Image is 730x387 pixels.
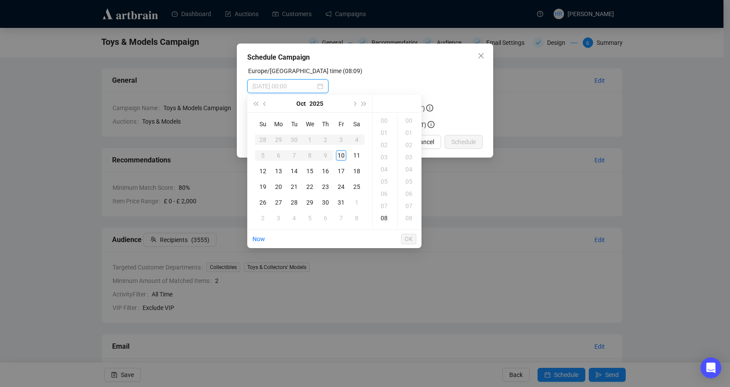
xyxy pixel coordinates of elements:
div: 9 [320,150,331,161]
div: 07 [399,200,420,212]
td: 2025-11-02 [255,210,271,226]
td: 2025-09-30 [286,132,302,148]
td: 2025-10-09 [318,148,333,163]
div: 05 [399,175,420,188]
td: 2025-11-01 [349,195,365,210]
td: 2025-10-18 [349,163,365,179]
div: 02 [399,139,420,151]
div: 7 [336,213,346,223]
td: 2025-10-01 [302,132,318,148]
td: 2025-10-08 [302,148,318,163]
div: 7 [289,150,299,161]
div: 8 [305,150,315,161]
div: 28 [258,135,268,145]
div: 10 [336,150,346,161]
div: 11 [352,150,362,161]
div: 6 [273,150,284,161]
div: 03 [399,151,420,163]
div: 00 [375,114,395,127]
input: Select date [252,81,315,91]
td: 2025-10-26 [255,195,271,210]
div: 4 [289,213,299,223]
div: 02 [375,139,395,151]
td: 2025-11-07 [333,210,349,226]
div: Open Intercom Messenger [700,357,721,378]
td: 2025-10-24 [333,179,349,195]
div: 17 [336,166,346,176]
div: 05 [375,175,395,188]
div: 06 [399,188,420,200]
div: 27 [273,197,284,208]
div: 25 [352,182,362,192]
button: Cancel [409,135,441,149]
a: Now [252,236,265,242]
th: Sa [349,116,365,132]
th: Th [318,116,333,132]
div: 2 [320,135,331,145]
div: 20 [273,182,284,192]
div: 21 [289,182,299,192]
th: Fr [333,116,349,132]
td: 2025-10-06 [271,148,286,163]
th: Tu [286,116,302,132]
span: info-circle [428,121,435,128]
td: 2025-10-25 [349,179,365,195]
div: 12 [258,166,268,176]
span: Cancel [416,137,434,147]
div: 01 [375,127,395,139]
div: 07 [375,200,395,212]
div: 19 [258,182,268,192]
div: 8 [352,213,362,223]
td: 2025-10-22 [302,179,318,195]
span: info-circle [426,104,433,111]
td: 2025-10-29 [302,195,318,210]
span: close [478,52,484,59]
th: We [302,116,318,132]
div: 09 [399,224,420,236]
button: Close [474,49,488,63]
div: 3 [273,213,284,223]
td: 2025-10-17 [333,163,349,179]
div: 6 [320,213,331,223]
td: 2025-09-29 [271,132,286,148]
td: 2025-11-06 [318,210,333,226]
div: 24 [336,182,346,192]
button: Schedule [445,135,483,149]
div: 26 [258,197,268,208]
button: Next month (PageDown) [349,95,359,112]
td: 2025-11-04 [286,210,302,226]
div: 08 [399,212,420,224]
td: 2025-10-31 [333,195,349,210]
div: 28 [289,197,299,208]
button: Previous month (PageUp) [260,95,270,112]
th: Mo [271,116,286,132]
td: 2025-10-19 [255,179,271,195]
td: 2025-10-20 [271,179,286,195]
td: 2025-10-05 [255,148,271,163]
td: 2025-11-05 [302,210,318,226]
div: 30 [320,197,331,208]
td: 2025-10-21 [286,179,302,195]
div: 23 [320,182,331,192]
div: 09 [375,224,395,236]
td: 2025-10-07 [286,148,302,163]
div: 22 [305,182,315,192]
div: 5 [258,150,268,161]
td: 2025-10-10 [333,148,349,163]
div: 30 [289,135,299,145]
div: 04 [399,163,420,175]
td: 2025-11-08 [349,210,365,226]
div: 1 [352,197,362,208]
div: 14 [289,166,299,176]
div: 01 [399,127,420,139]
div: 4 [352,135,362,145]
div: Schedule Campaign [247,52,483,63]
td: 2025-10-30 [318,195,333,210]
td: 2025-10-03 [333,132,349,148]
div: 29 [305,197,315,208]
td: 2025-10-27 [271,195,286,210]
div: 13 [273,166,284,176]
div: 31 [336,197,346,208]
td: 2025-10-23 [318,179,333,195]
button: Choose a year [309,95,323,112]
